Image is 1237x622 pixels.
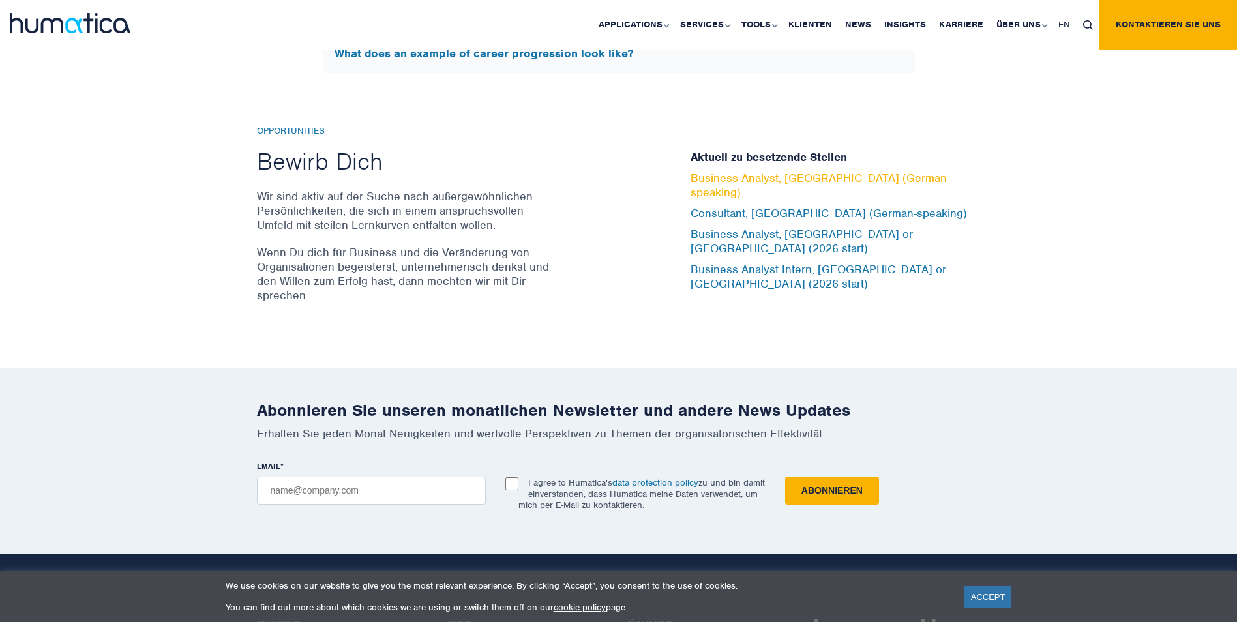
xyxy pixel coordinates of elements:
[257,400,981,421] h2: Abonnieren Sie unseren monatlichen Newsletter und andere News Updates
[518,477,765,511] p: I agree to Humatica's zu und bin damit einverstanden, dass Humatica meine Daten verwendet, um mic...
[964,586,1012,608] a: ACCEPT
[257,477,486,505] input: name@company.com
[1083,20,1093,30] img: search_icon
[691,227,913,256] a: Business Analyst, [GEOGRAPHIC_DATA] or [GEOGRAPHIC_DATA] (2026 start)
[554,602,606,613] a: cookie policy
[226,602,948,613] p: You can find out more about which cookies we are using or switch them off on our page.
[257,245,560,303] p: Wenn Du dich für Business und die Veränderung von Organisationen begeisterst, unternehmerisch den...
[612,477,698,488] a: data protection policy
[691,262,946,291] a: Business Analyst Intern, [GEOGRAPHIC_DATA] or [GEOGRAPHIC_DATA] (2026 start)
[257,426,981,441] p: Erhalten Sie jeden Monat Neuigkeiten und wertvolle Perspektiven zu Themen der organisatorischen E...
[257,189,560,232] p: Wir sind aktiv auf der Suche nach außergewöhnlichen Persönlichkeiten, die sich in einem anspruchs...
[505,477,518,490] input: I agree to Humatica'sdata protection policyzu und bin damit einverstanden, dass Humatica meine Da...
[1058,19,1070,30] span: EN
[257,461,280,471] span: EMAIL
[785,477,879,505] input: Abonnieren
[691,171,950,200] a: Business Analyst, [GEOGRAPHIC_DATA] (German-speaking)
[691,206,967,220] a: Consultant, [GEOGRAPHIC_DATA] (German-speaking)
[691,151,981,165] h5: Aktuell zu besetzende Stellen
[257,126,560,137] h6: Opportunities
[226,580,948,591] p: We use cookies on our website to give you the most relevant experience. By clicking “Accept”, you...
[257,146,560,176] h2: Bewirb Dich
[10,13,130,33] img: logo
[335,47,903,61] h5: What does an example of career progression look like?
